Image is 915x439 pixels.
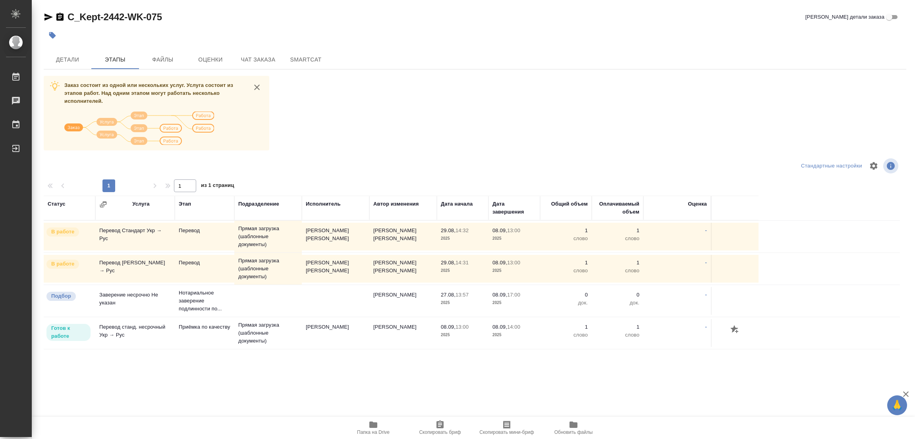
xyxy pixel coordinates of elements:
[728,323,742,337] button: Добавить оценку
[251,81,263,93] button: close
[441,200,473,208] div: Дата начала
[544,299,588,307] p: док.
[492,267,536,275] p: 2025
[234,317,302,349] td: Прямая загрузка (шаблонные документы)
[492,200,536,216] div: Дата завершения
[68,12,162,22] a: C_Kept-2442-WK-075
[96,55,134,65] span: Этапы
[544,227,588,235] p: 1
[441,292,456,298] p: 27.08,
[883,158,900,173] span: Посмотреть информацию
[507,227,520,233] p: 13:00
[705,260,707,266] a: -
[179,289,230,313] p: Нотариальное заверение подлинности по...
[51,228,74,236] p: В работе
[507,324,520,330] p: 14:00
[441,299,485,307] p: 2025
[596,299,639,307] p: док.
[492,292,507,298] p: 08.09,
[287,55,325,65] span: SmartCat
[705,292,707,298] a: -
[544,331,588,339] p: слово
[441,227,456,233] p: 29.08,
[64,82,233,104] span: Заказ состоит из одной или нескольких услуг. Услуга состоит из этапов работ. Над одним этапом мог...
[238,200,279,208] div: Подразделение
[890,397,904,414] span: 🙏
[441,267,485,275] p: 2025
[544,267,588,275] p: слово
[95,223,175,250] td: Перевод Стандарт Укр → Рус
[44,12,53,22] button: Скопировать ссылку для ЯМессенджера
[596,200,639,216] div: Оплачиваемый объем
[492,324,507,330] p: 08.09,
[507,292,520,298] p: 17:00
[441,235,485,243] p: 2025
[596,323,639,331] p: 1
[544,323,588,331] p: 1
[95,319,175,347] td: Перевод станд. несрочный Укр → Рус
[544,259,588,267] p: 1
[456,260,469,266] p: 14:31
[51,324,86,340] p: Готов к работе
[492,260,507,266] p: 08.09,
[369,255,437,283] td: [PERSON_NAME] [PERSON_NAME]
[234,221,302,252] td: Прямая загрузка (шаблонные документы)
[544,235,588,243] p: слово
[48,200,66,208] div: Статус
[99,200,107,208] button: Сгруппировать
[369,319,437,347] td: [PERSON_NAME]
[239,55,277,65] span: Чат заказа
[373,200,419,208] div: Автор изменения
[705,227,707,233] a: -
[191,55,230,65] span: Оценки
[887,395,907,415] button: 🙏
[596,267,639,275] p: слово
[302,255,369,283] td: [PERSON_NAME] [PERSON_NAME]
[369,223,437,250] td: [PERSON_NAME] [PERSON_NAME]
[551,200,588,208] div: Общий объем
[55,12,65,22] button: Скопировать ссылку
[596,331,639,339] p: слово
[492,235,536,243] p: 2025
[596,235,639,243] p: слово
[44,27,61,44] button: Добавить тэг
[144,55,182,65] span: Файлы
[441,260,456,266] p: 29.08,
[864,156,883,175] span: Настроить таблицу
[492,299,536,307] p: 2025
[179,200,191,208] div: Этап
[302,223,369,250] td: [PERSON_NAME] [PERSON_NAME]
[456,292,469,298] p: 13:57
[179,323,230,331] p: Приёмка по качеству
[201,181,234,192] span: из 1 страниц
[688,200,707,208] div: Оценка
[805,13,884,21] span: [PERSON_NAME] детали заказа
[456,324,469,330] p: 13:00
[456,227,469,233] p: 14:32
[596,227,639,235] p: 1
[799,160,864,172] div: split button
[48,55,87,65] span: Детали
[492,331,536,339] p: 2025
[507,260,520,266] p: 13:00
[705,324,707,330] a: -
[306,200,341,208] div: Исполнитель
[95,255,175,283] td: Перевод [PERSON_NAME] → Рус
[302,319,369,347] td: [PERSON_NAME]
[441,331,485,339] p: 2025
[95,287,175,315] td: Заверение несрочно Не указан
[179,227,230,235] p: Перевод
[596,291,639,299] p: 0
[234,253,302,285] td: Прямая загрузка (шаблонные документы)
[596,259,639,267] p: 1
[441,324,456,330] p: 08.09,
[492,227,507,233] p: 08.09,
[132,200,149,208] div: Услуга
[51,292,71,300] p: Подбор
[369,287,437,315] td: [PERSON_NAME]
[544,291,588,299] p: 0
[51,260,74,268] p: В работе
[179,259,230,267] p: Перевод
